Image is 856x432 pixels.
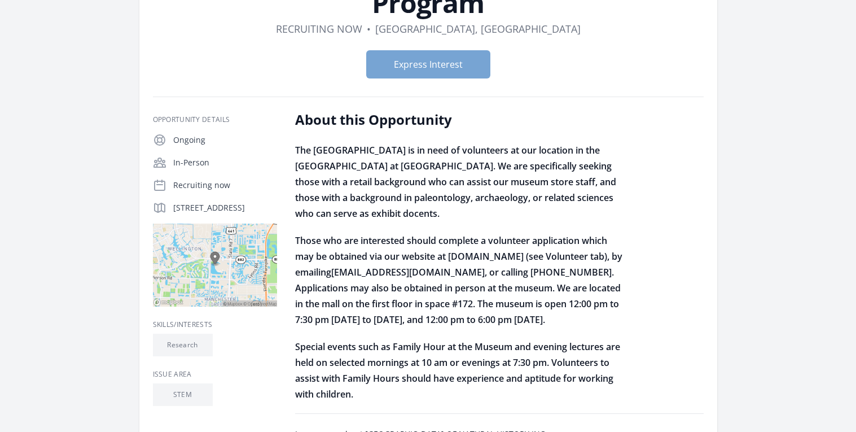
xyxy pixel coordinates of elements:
dd: [GEOGRAPHIC_DATA], [GEOGRAPHIC_DATA] [375,21,581,37]
button: Express Interest [366,50,490,78]
p: Ongoing [173,134,277,146]
strong: Special events such as Family Hour at the Museum and evening lectures are held on selected mornin... [295,341,620,400]
p: In-Person [173,157,277,168]
div: • [367,21,371,37]
h3: Opportunity Details [153,115,277,124]
img: Map [153,224,277,307]
li: STEM [153,383,213,406]
h3: Issue area [153,370,277,379]
p: [STREET_ADDRESS] [173,202,277,213]
li: Research [153,334,213,356]
h3: Skills/Interests [153,320,277,329]
p: Recruiting now [173,180,277,191]
h2: About this Opportunity [295,111,625,129]
strong: Those who are interested should complete a volunteer application which may be obtained via our we... [295,234,622,326]
strong: The [GEOGRAPHIC_DATA] is in need of volunteers at our location in the [GEOGRAPHIC_DATA] at [GEOGR... [295,144,616,220]
dd: Recruiting now [276,21,362,37]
